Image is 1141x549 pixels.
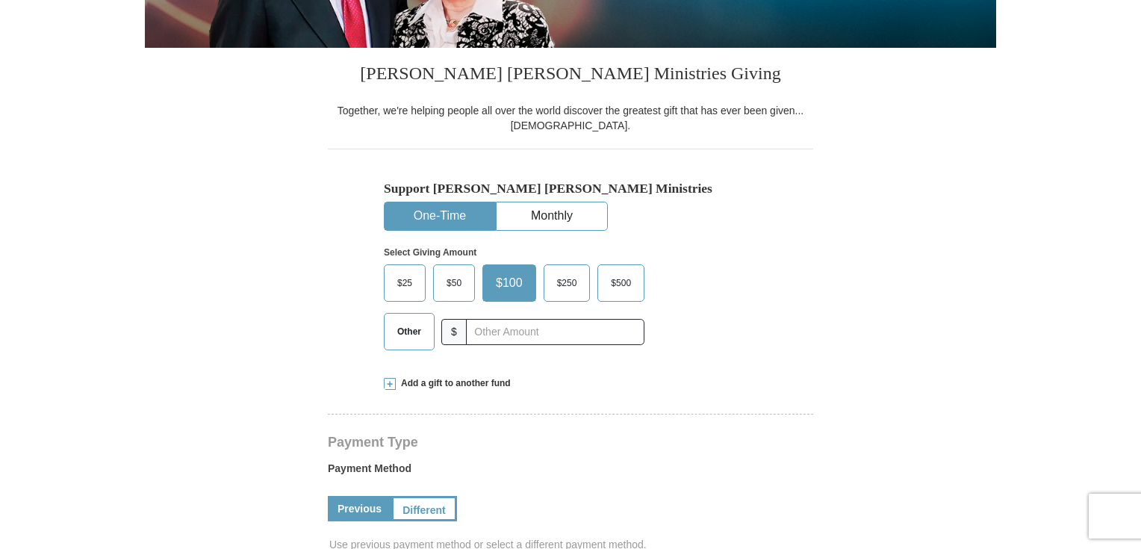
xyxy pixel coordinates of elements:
span: $ [441,319,467,345]
h3: [PERSON_NAME] [PERSON_NAME] Ministries Giving [328,48,813,103]
button: One-Time [385,202,495,230]
label: Payment Method [328,461,813,483]
div: Together, we're helping people all over the world discover the greatest gift that has ever been g... [328,103,813,133]
h4: Payment Type [328,436,813,448]
span: $250 [550,272,585,294]
span: Other [390,320,429,343]
span: $50 [439,272,469,294]
strong: Select Giving Amount [384,247,476,258]
span: $25 [390,272,420,294]
input: Other Amount [466,319,644,345]
span: $500 [603,272,638,294]
span: $100 [488,272,530,294]
a: Previous [328,496,391,521]
button: Monthly [497,202,607,230]
span: Add a gift to another fund [396,377,511,390]
h5: Support [PERSON_NAME] [PERSON_NAME] Ministries [384,181,757,196]
a: Different [391,496,457,521]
